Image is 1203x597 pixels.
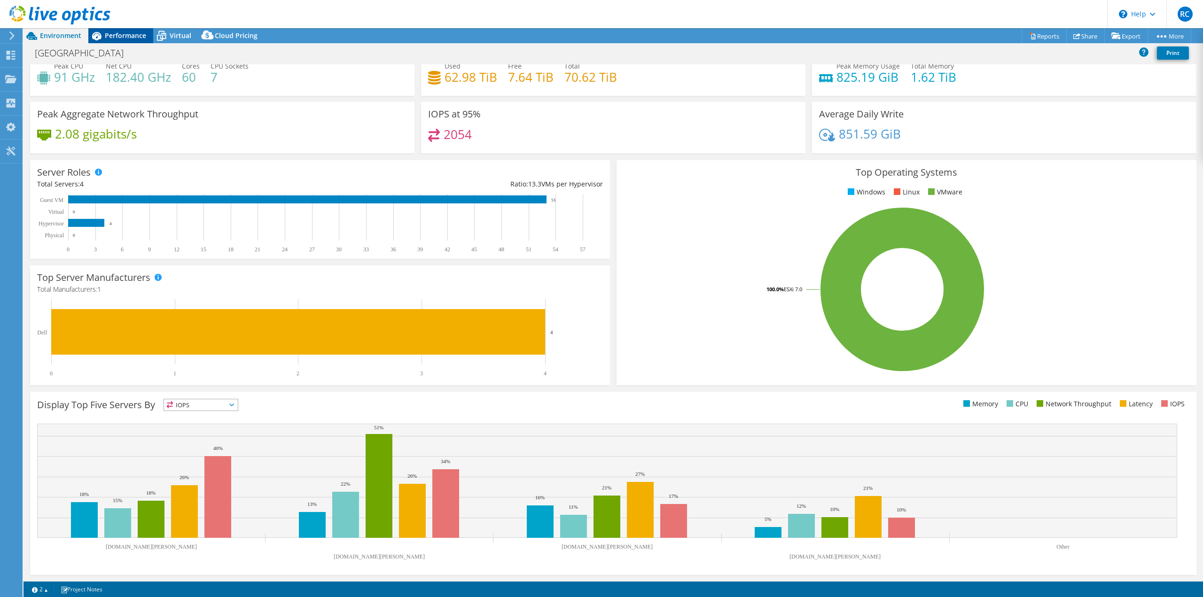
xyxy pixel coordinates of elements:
text: 0 [73,209,75,214]
h4: 62.98 TiB [445,72,497,82]
text: 16% [535,495,545,500]
h4: 825.19 GiB [836,72,900,82]
h3: Server Roles [37,167,91,178]
text: 24 [282,246,288,253]
text: 6 [121,246,124,253]
text: [DOMAIN_NAME][PERSON_NAME] [334,553,425,560]
h4: 60 [182,72,200,82]
h4: 91 GHz [54,72,95,82]
text: 51 [526,246,531,253]
text: 15% [113,497,122,503]
li: Latency [1117,399,1153,409]
span: Environment [40,31,81,40]
text: 40% [213,445,223,451]
text: [DOMAIN_NAME][PERSON_NAME] [562,543,653,550]
svg: \n [1119,10,1127,18]
h4: Total Manufacturers: [37,284,603,295]
span: CPU Sockets [211,62,249,70]
text: 26% [407,473,417,479]
text: 27 [309,246,315,253]
text: 11% [569,504,578,510]
span: Cores [182,62,200,70]
text: 18% [146,490,156,496]
li: CPU [1004,399,1028,409]
span: 13.3 [528,179,541,188]
h4: 7.64 TiB [508,72,554,82]
a: Reports [1022,29,1067,43]
text: Guest VM [40,197,63,203]
text: 51% [374,425,383,430]
span: Performance [105,31,146,40]
text: [DOMAIN_NAME][PERSON_NAME] [789,553,881,560]
text: 4 [109,221,112,226]
h4: 7 [211,72,249,82]
text: 48 [499,246,504,253]
text: 12% [797,503,806,509]
text: 53 [551,198,556,202]
a: More [1148,29,1191,43]
a: Export [1104,29,1148,43]
text: 30 [336,246,342,253]
h4: 2054 [444,129,472,140]
li: Network Throughput [1034,399,1111,409]
li: VMware [926,187,962,197]
text: Hypervisor [39,220,64,227]
span: Used [445,62,461,70]
text: 22% [341,481,350,487]
text: 1 [173,370,176,377]
span: Virtual [170,31,191,40]
text: 5% [765,516,772,522]
h3: Top Server Manufacturers [37,272,150,283]
text: 13% [307,501,317,507]
h3: Average Daily Write [819,109,904,119]
text: 39 [417,246,423,253]
text: 17% [669,493,678,499]
text: 10% [897,507,906,512]
text: 54 [553,246,558,253]
a: Print [1157,47,1189,60]
span: IOPS [164,399,238,411]
h3: Peak Aggregate Network Throughput [37,109,198,119]
text: 3 [420,370,423,377]
text: 12 [174,246,180,253]
text: 9 [148,246,151,253]
text: 45 [471,246,477,253]
span: 4 [80,179,84,188]
text: Other [1056,543,1069,550]
text: 21 [255,246,260,253]
text: 0 [67,246,70,253]
text: 36 [391,246,396,253]
text: Physical [45,232,64,239]
text: 18 [228,246,234,253]
span: Total Memory [911,62,954,70]
text: 18% [79,491,89,497]
span: Cloud Pricing [215,31,258,40]
li: IOPS [1159,399,1185,409]
h4: 1.62 TiB [911,72,956,82]
text: Dell [37,329,47,336]
h4: 70.62 TiB [564,72,617,82]
text: 33 [363,246,369,253]
h4: 851.59 GiB [839,129,901,139]
h4: 2.08 gigabits/s [55,129,137,139]
text: 15 [201,246,206,253]
text: 4 [550,329,553,335]
span: Net CPU [106,62,132,70]
h4: 182.40 GHz [106,72,171,82]
span: Peak CPU [54,62,83,70]
tspan: 100.0% [766,286,784,293]
span: Total [564,62,580,70]
li: Windows [845,187,885,197]
span: Peak Memory Usage [836,62,900,70]
text: 34% [441,458,450,464]
text: 2 [297,370,299,377]
a: Share [1066,29,1105,43]
span: RC [1178,7,1193,22]
li: Memory [961,399,998,409]
text: 0 [50,370,53,377]
text: 10% [830,506,839,512]
h3: Top Operating Systems [624,167,1189,178]
span: Free [508,62,522,70]
text: 3 [94,246,97,253]
span: 1 [97,285,101,294]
